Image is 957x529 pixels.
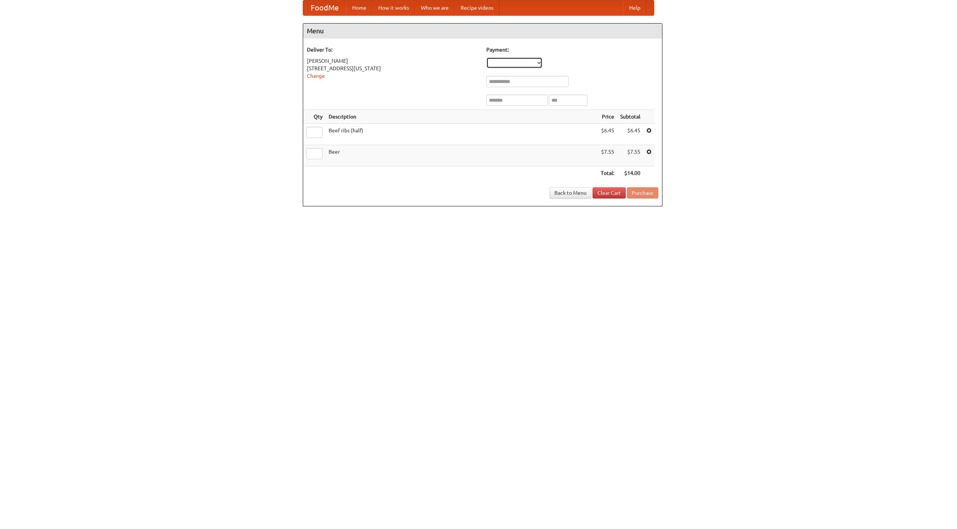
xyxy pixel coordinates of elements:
[598,124,617,145] td: $6.45
[598,145,617,166] td: $7.55
[372,0,415,15] a: How it works
[617,145,643,166] td: $7.55
[326,110,598,124] th: Description
[303,24,662,39] h4: Menu
[303,0,346,15] a: FoodMe
[307,46,479,53] h5: Deliver To:
[326,145,598,166] td: Beer
[617,110,643,124] th: Subtotal
[307,57,479,65] div: [PERSON_NAME]
[598,110,617,124] th: Price
[326,124,598,145] td: Beef ribs (half)
[623,0,646,15] a: Help
[593,187,626,199] a: Clear Cart
[617,166,643,180] th: $14.00
[550,187,591,199] a: Back to Menu
[627,187,658,199] button: Purchase
[617,124,643,145] td: $6.45
[307,73,325,79] a: Change
[455,0,499,15] a: Recipe videos
[415,0,455,15] a: Who we are
[598,166,617,180] th: Total:
[486,46,658,53] h5: Payment:
[346,0,372,15] a: Home
[303,110,326,124] th: Qty
[307,65,479,72] div: [STREET_ADDRESS][US_STATE]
